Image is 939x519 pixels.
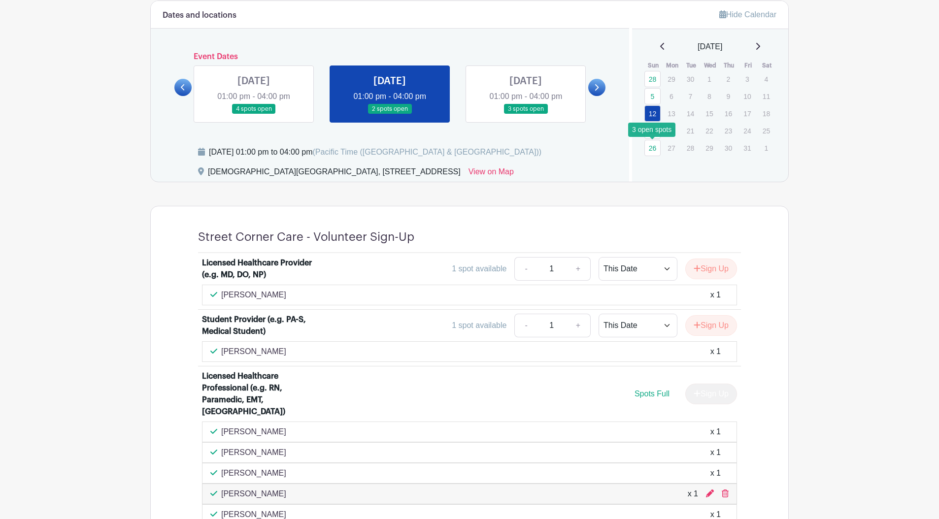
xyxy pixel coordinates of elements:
[221,467,286,479] p: [PERSON_NAME]
[221,426,286,438] p: [PERSON_NAME]
[719,10,776,19] a: Hide Calendar
[738,61,758,70] th: Fri
[202,257,324,281] div: Licensed Healthcare Provider (e.g. MD, DO, NP)
[663,71,679,87] p: 29
[682,71,699,87] p: 30
[644,71,661,87] a: 28
[663,61,682,70] th: Mon
[644,105,661,122] a: 12
[688,488,698,500] div: x 1
[221,488,286,500] p: [PERSON_NAME]
[514,314,537,337] a: -
[644,61,663,70] th: Sun
[710,467,721,479] div: x 1
[644,88,661,104] a: 5
[452,320,506,331] div: 1 spot available
[469,166,514,182] a: View on Map
[663,89,679,104] p: 6
[682,106,699,121] p: 14
[566,257,591,281] a: +
[682,140,699,156] p: 28
[739,71,755,87] p: 3
[644,140,661,156] a: 26
[685,259,737,279] button: Sign Up
[163,11,236,20] h6: Dates and locations
[710,426,721,438] div: x 1
[221,346,286,357] p: [PERSON_NAME]
[663,106,679,121] p: 13
[202,314,324,337] div: Student Provider (e.g. PA-S, Medical Student)
[739,123,755,138] p: 24
[221,447,286,458] p: [PERSON_NAME]
[720,140,737,156] p: 30
[701,71,717,87] p: 1
[209,146,541,158] div: [DATE] 01:00 pm to 04:00 pm
[758,89,774,104] p: 11
[720,123,737,138] p: 23
[202,370,324,418] div: Licensed Healthcare Professional (e.g. RN, Paramedic, EMT, [GEOGRAPHIC_DATA])
[710,447,721,458] div: x 1
[758,140,774,156] p: 1
[701,61,720,70] th: Wed
[452,263,506,275] div: 1 spot available
[739,106,755,121] p: 17
[710,289,721,301] div: x 1
[720,61,739,70] th: Thu
[682,61,701,70] th: Tue
[758,123,774,138] p: 25
[514,257,537,281] a: -
[682,123,699,138] p: 21
[635,389,670,398] span: Spots Full
[663,140,679,156] p: 27
[628,123,675,137] div: 3 open spots
[720,71,737,87] p: 2
[682,89,699,104] p: 7
[221,289,286,301] p: [PERSON_NAME]
[192,52,588,62] h6: Event Dates
[698,41,722,53] span: [DATE]
[701,89,717,104] p: 8
[739,89,755,104] p: 10
[685,315,737,336] button: Sign Up
[701,123,717,138] p: 22
[739,140,755,156] p: 31
[701,140,717,156] p: 29
[198,230,414,244] h4: Street Corner Care - Volunteer Sign-Up
[758,71,774,87] p: 4
[312,148,541,156] span: (Pacific Time ([GEOGRAPHIC_DATA] & [GEOGRAPHIC_DATA]))
[720,89,737,104] p: 9
[720,106,737,121] p: 16
[710,346,721,357] div: x 1
[758,61,777,70] th: Sat
[701,106,717,121] p: 15
[758,106,774,121] p: 18
[208,166,461,182] div: [DEMOGRAPHIC_DATA][GEOGRAPHIC_DATA], [STREET_ADDRESS]
[566,314,591,337] a: +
